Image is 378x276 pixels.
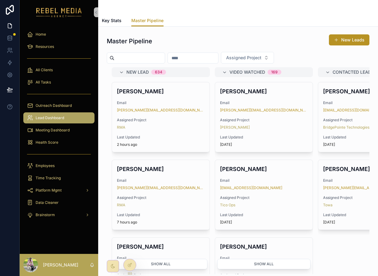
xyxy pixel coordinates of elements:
[36,188,62,193] span: Platform Mgmt
[220,195,308,200] span: Assigned Project
[323,203,333,208] a: Towa
[220,220,232,225] p: [DATE]
[117,195,205,200] span: Assigned Project
[220,125,250,130] a: [PERSON_NAME]
[107,37,152,45] h1: Master Pipeline
[36,103,72,108] span: Outreach Dashboard
[220,243,308,251] h4: [PERSON_NAME]
[23,209,94,220] a: Brainstorm
[36,44,54,49] span: Resources
[102,15,121,27] a: Key Stats
[131,15,164,27] a: Master Pipeline
[23,137,94,148] a: Health Score
[23,125,94,136] a: Meeting Dashboard
[36,7,82,17] img: App logo
[117,100,205,105] span: Email
[220,100,308,105] span: Email
[23,185,94,196] a: Platform Mgmt
[36,68,53,72] span: All Clients
[220,135,308,140] span: Last Updated
[23,41,94,52] a: Resources
[220,212,308,217] span: Last Updated
[117,243,205,251] h4: [PERSON_NAME]
[23,160,94,171] a: Employees
[271,70,278,75] div: 169
[220,256,308,261] span: Email
[117,165,205,173] h4: [PERSON_NAME]
[220,165,308,173] h4: [PERSON_NAME]
[220,203,235,208] a: Tico Ops
[117,108,205,113] a: [PERSON_NAME][EMAIL_ADDRESS][DOMAIN_NAME]
[117,178,205,183] span: Email
[114,259,207,269] button: Show all
[36,115,64,120] span: Lead Dashboard
[117,203,125,208] a: RMA
[215,82,313,152] a: [PERSON_NAME]Email[PERSON_NAME][EMAIL_ADDRESS][DOMAIN_NAME]Assigned Project[PERSON_NAME]Last Upda...
[117,87,205,95] h4: [PERSON_NAME]
[36,163,55,168] span: Employees
[23,29,94,40] a: Home
[117,212,205,217] span: Last Updated
[220,108,308,113] a: [PERSON_NAME][EMAIL_ADDRESS][DOMAIN_NAME]
[23,197,94,208] a: Data Cleaner
[36,128,70,133] span: Meeting Dashboard
[217,259,310,269] button: Show all
[220,178,308,183] span: Email
[36,212,55,217] span: Brainstorm
[333,69,371,75] span: Contacted Lead
[131,17,164,24] span: Master Pipeline
[23,112,94,123] a: Lead Dashboard
[36,176,61,181] span: Time Tracking
[220,87,308,95] h4: [PERSON_NAME]
[126,69,149,75] span: New Lead
[221,52,274,64] button: Select Button
[112,160,210,230] a: [PERSON_NAME]Email[PERSON_NAME][EMAIL_ADDRESS][DOMAIN_NAME]Assigned ProjectRMALast Updated7 hours...
[117,220,137,225] p: 7 hours ago
[323,125,369,130] a: BridgePointe Technologies
[102,17,121,24] span: Key Stats
[23,173,94,184] a: Time Tracking
[220,142,232,147] p: [DATE]
[329,34,369,45] button: New Leads
[117,256,205,261] span: Email
[220,185,282,190] a: [EMAIL_ADDRESS][DOMAIN_NAME]
[117,125,125,130] a: RMA
[323,220,335,225] p: [DATE]
[36,200,59,205] span: Data Cleaner
[155,70,162,75] div: 634
[23,100,94,111] a: Outreach Dashboard
[112,82,210,152] a: [PERSON_NAME]Email[PERSON_NAME][EMAIL_ADDRESS][DOMAIN_NAME]Assigned ProjectRMALast Updated2 hours...
[36,32,46,37] span: Home
[36,140,58,145] span: Health Score
[117,135,205,140] span: Last Updated
[323,142,335,147] p: [DATE]
[43,262,78,268] p: [PERSON_NAME]
[36,80,51,85] span: All Tasks
[117,185,205,190] a: [PERSON_NAME][EMAIL_ADDRESS][DOMAIN_NAME]
[23,77,94,88] a: All Tasks
[117,142,137,147] p: 2 hours ago
[20,25,98,228] div: scrollable content
[117,118,205,122] span: Assigned Project
[226,55,261,61] span: Assigned Project
[215,160,313,230] a: [PERSON_NAME]Email[EMAIL_ADDRESS][DOMAIN_NAME]Assigned ProjectTico OpsLast Updated[DATE]
[229,69,265,75] span: Video Watched
[220,118,308,122] span: Assigned Project
[23,64,94,76] a: All Clients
